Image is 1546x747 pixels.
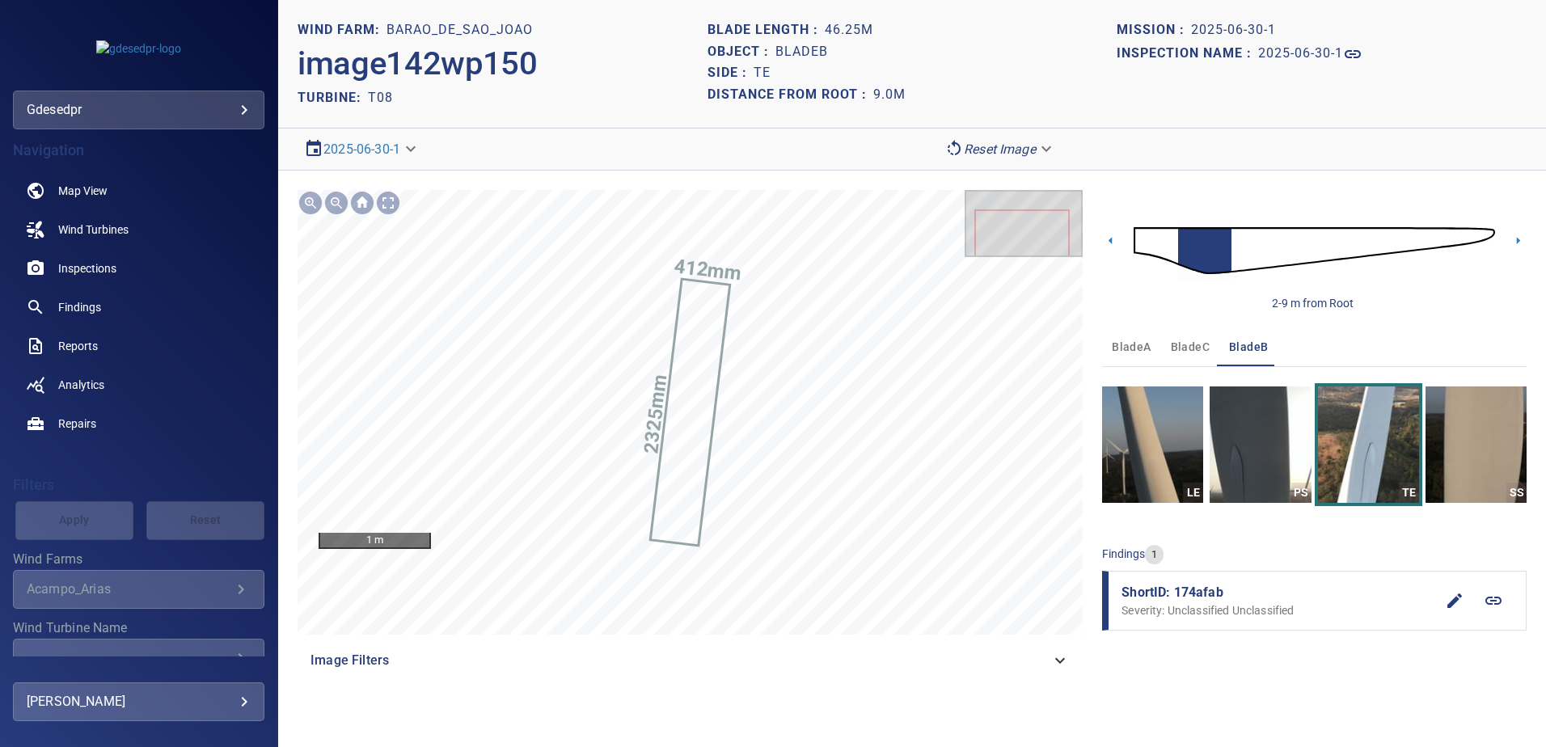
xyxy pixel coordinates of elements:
span: 1 [1145,547,1164,563]
div: Toggle full page [375,190,401,216]
span: ShortID: 174afab [1121,583,1435,602]
h1: 2025-06-30-1 [1191,23,1276,38]
p: Severity: Unclassified Unclassified [1121,602,1435,618]
a: SS [1426,386,1527,503]
a: 2025-06-30-1 [323,141,400,157]
span: Wind Turbines [58,222,129,238]
span: bladeB [1229,337,1268,357]
a: reports noActive [13,327,264,365]
a: LE [1102,386,1203,503]
a: inspections noActive [13,249,264,288]
div: Go home [349,190,375,216]
h1: 46.25m [825,23,873,38]
span: Inspections [58,260,116,276]
div: [PERSON_NAME] [27,689,251,715]
a: analytics noActive [13,365,264,404]
label: Wind Farms [13,553,264,566]
h1: Side : [708,65,754,81]
h1: Object : [708,44,775,60]
div: Acampo_Arias [27,581,231,597]
h2: T08 [368,90,393,105]
span: Image Filters [310,651,1050,670]
div: 2025-06-30-1 [298,135,426,163]
h1: Distance from root : [708,87,873,103]
a: 2025-06-30-1 [1258,44,1362,64]
div: Image Filters [298,641,1083,680]
a: TE [1318,386,1419,503]
h1: Barao_de_Sao_Joao [386,23,533,38]
a: PS [1210,386,1311,503]
text: 2325mm [640,373,672,455]
span: bladeC [1171,337,1210,357]
text: 412mm [673,255,743,285]
a: windturbines noActive [13,210,264,249]
img: gdesedpr-logo [96,40,181,57]
span: Reports [58,338,98,354]
div: Zoom out [323,190,349,216]
span: Analytics [58,377,104,393]
div: PS [1291,483,1312,503]
span: bladeA [1112,337,1151,357]
a: repairs noActive [13,404,264,443]
img: d [1134,207,1495,294]
div: SS [1506,483,1527,503]
span: Repairs [58,416,96,432]
div: LE [1183,483,1203,503]
h2: TURBINE: [298,90,368,105]
h1: WIND FARM: [298,23,386,38]
h1: bladeB [775,44,828,60]
div: Wind Turbine Name [13,639,264,677]
span: Findings [58,299,101,315]
span: findings [1102,547,1145,560]
div: gdesedpr [13,91,264,129]
h1: 2025-06-30-1 [1258,46,1343,61]
div: gdesedpr [27,97,251,123]
h2: image142wp150 [298,44,538,83]
span: Map View [58,183,108,199]
div: TE [1399,483,1419,503]
div: Reset Image [938,135,1062,163]
h1: 9.0m [873,87,906,103]
em: Reset Image [964,141,1036,157]
h4: Navigation [13,142,264,158]
h1: Inspection name : [1117,46,1258,61]
div: Wind Farms [13,570,264,609]
h1: Mission : [1117,23,1191,38]
div: Zoom in [298,190,323,216]
h1: Blade length : [708,23,825,38]
h4: Filters [13,477,264,493]
a: findings noActive [13,288,264,327]
div: 2-9 m from Root [1272,295,1354,311]
h1: TE [754,65,771,81]
label: Wind Turbine Name [13,622,264,635]
a: map noActive [13,171,264,210]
